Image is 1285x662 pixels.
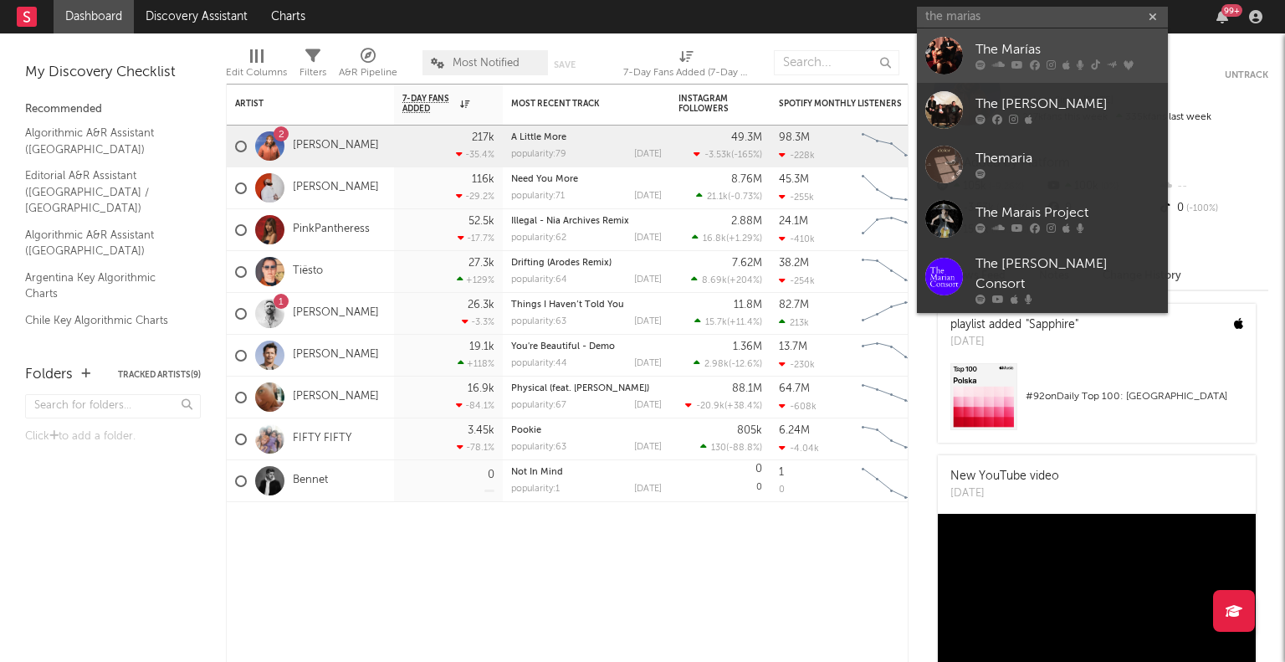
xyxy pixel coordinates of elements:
[634,233,662,243] div: [DATE]
[854,418,929,460] svg: Chart title
[779,383,810,394] div: 64.7M
[468,216,494,227] div: 52.5k
[1026,387,1243,407] div: # 92 on Daily Top 100: [GEOGRAPHIC_DATA]
[694,149,762,160] div: ( )
[730,192,760,202] span: -0.73 %
[950,334,1078,351] div: [DATE]
[1216,10,1228,23] button: 99+
[694,358,762,369] div: ( )
[468,258,494,269] div: 27.3k
[950,485,1059,502] div: [DATE]
[293,432,351,446] a: FIFTY FIFTY
[634,192,662,201] div: [DATE]
[711,444,726,453] span: 130
[774,50,899,75] input: Search...
[854,293,929,335] svg: Chart title
[339,42,397,90] div: A&R Pipeline
[1225,67,1268,84] button: Untrack
[456,191,494,202] div: -29.2 %
[511,426,541,435] a: Pookie
[854,460,929,502] svg: Chart title
[511,192,565,201] div: popularity: 71
[402,94,456,114] span: 7-Day Fans Added
[732,258,762,269] div: 7.62M
[731,360,760,369] span: -12.6 %
[703,234,726,244] span: 16.8k
[623,63,749,83] div: 7-Day Fans Added (7-Day Fans Added)
[25,365,73,385] div: Folders
[25,269,184,303] a: Argentina Key Algorithmic Charts
[737,425,762,436] div: 805k
[226,63,287,83] div: Edit Columns
[854,251,929,293] svg: Chart title
[469,341,494,352] div: 19.1k
[511,259,612,268] a: Drifting (Arodes Remix)
[468,300,494,310] div: 26.3k
[779,443,819,454] div: -4.04k
[511,468,662,477] div: Not In Mind
[511,384,662,393] div: Physical (feat. Troye Sivan)
[462,316,494,327] div: -3.3 %
[731,132,762,143] div: 49.3M
[554,60,576,69] button: Save
[634,150,662,159] div: [DATE]
[917,7,1168,28] input: Search for artists
[457,442,494,453] div: -78.1 %
[634,485,662,494] div: [DATE]
[25,63,201,83] div: My Discovery Checklist
[511,175,578,184] a: Need You More
[779,341,807,352] div: 13.7M
[975,95,1160,115] div: The [PERSON_NAME]
[1157,176,1268,198] div: --
[511,384,649,393] a: Physical (feat. [PERSON_NAME])
[511,150,566,159] div: popularity: 79
[854,167,929,209] svg: Chart title
[1026,319,1078,331] a: "Sapphire"
[458,358,494,369] div: +118 %
[730,318,760,327] span: +11.4 %
[734,151,760,160] span: -165 %
[511,342,662,352] div: You're Beautiful - Demo
[1157,198,1268,219] div: 0
[1221,4,1242,17] div: 99 +
[705,318,727,327] span: 15.7k
[25,167,184,218] a: Editorial A&R Assistant ([GEOGRAPHIC_DATA] / [GEOGRAPHIC_DATA])
[293,348,379,362] a: [PERSON_NAME]
[733,341,762,352] div: 1.36M
[293,474,328,488] a: Bennet
[779,216,808,227] div: 24.1M
[917,28,1168,83] a: The Marías
[511,342,615,352] a: You're Beautiful - Demo
[453,58,520,69] span: Most Notified
[511,468,563,477] a: Not In Mind
[511,275,567,285] div: popularity: 64
[975,40,1160,60] div: The Marías
[685,400,762,411] div: ( )
[623,42,749,90] div: 7-Day Fans Added (7-Day Fans Added)
[779,99,904,109] div: Spotify Monthly Listeners
[456,149,494,160] div: -35.4 %
[634,443,662,452] div: [DATE]
[975,149,1160,169] div: Themaria
[779,485,785,495] div: 0
[25,311,184,330] a: Chile Key Algorithmic Charts
[779,174,809,185] div: 45.3M
[707,192,728,202] span: 21.1k
[731,216,762,227] div: 2.88M
[731,174,762,185] div: 8.76M
[118,371,201,379] button: Tracked Artists(9)
[779,300,809,310] div: 82.7M
[511,300,624,310] a: Things I Haven’t Told You
[339,63,397,83] div: A&R Pipeline
[1184,204,1218,213] span: -100 %
[634,275,662,285] div: [DATE]
[634,359,662,368] div: [DATE]
[704,360,729,369] span: 2.98k
[779,317,809,328] div: 213k
[729,444,760,453] span: -88.8 %
[704,151,731,160] span: -3.53k
[293,223,370,237] a: PinkPantheress
[458,233,494,244] div: -17.7 %
[975,203,1160,223] div: The Marais Project
[511,317,566,326] div: popularity: 63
